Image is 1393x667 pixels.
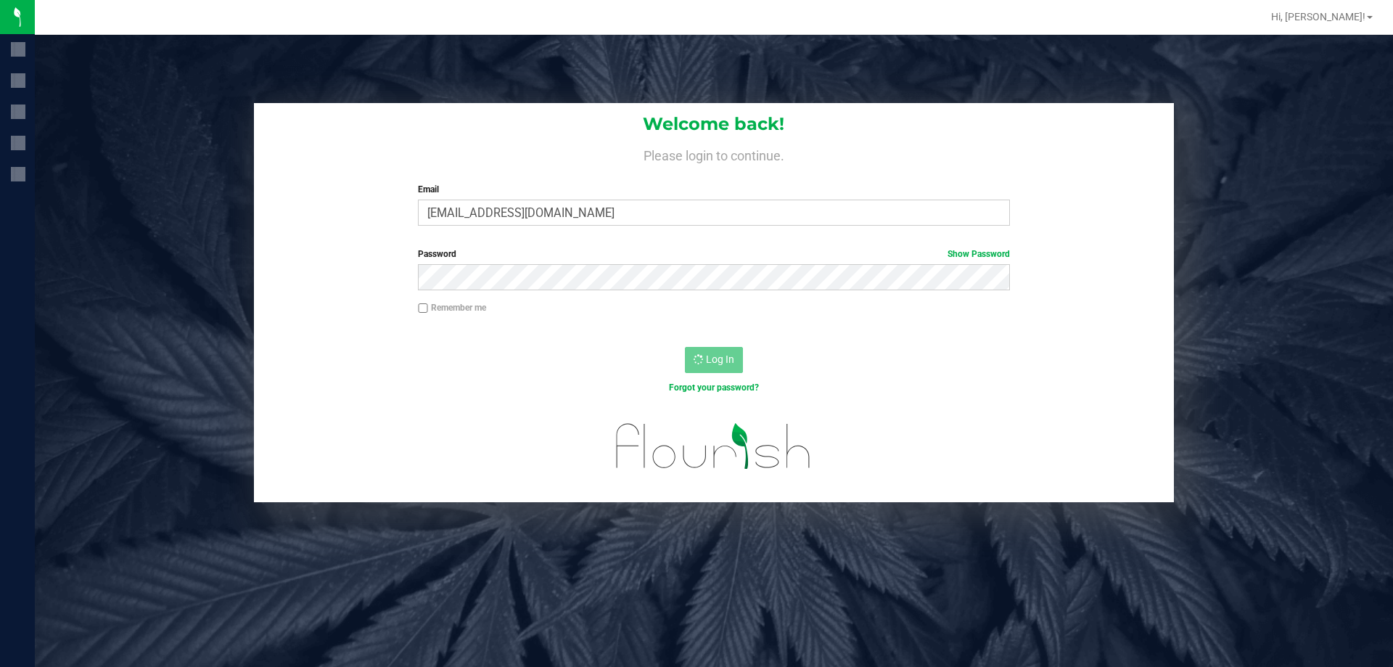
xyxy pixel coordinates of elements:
[418,249,456,259] span: Password
[1271,11,1365,22] span: Hi, [PERSON_NAME]!
[706,353,734,365] span: Log In
[669,382,759,393] a: Forgot your password?
[418,303,428,314] input: Remember me
[685,347,743,373] button: Log In
[418,183,1009,196] label: Email
[418,301,486,314] label: Remember me
[948,249,1010,259] a: Show Password
[254,145,1174,163] h4: Please login to continue.
[254,115,1174,134] h1: Welcome back!
[599,409,829,483] img: flourish_logo.svg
